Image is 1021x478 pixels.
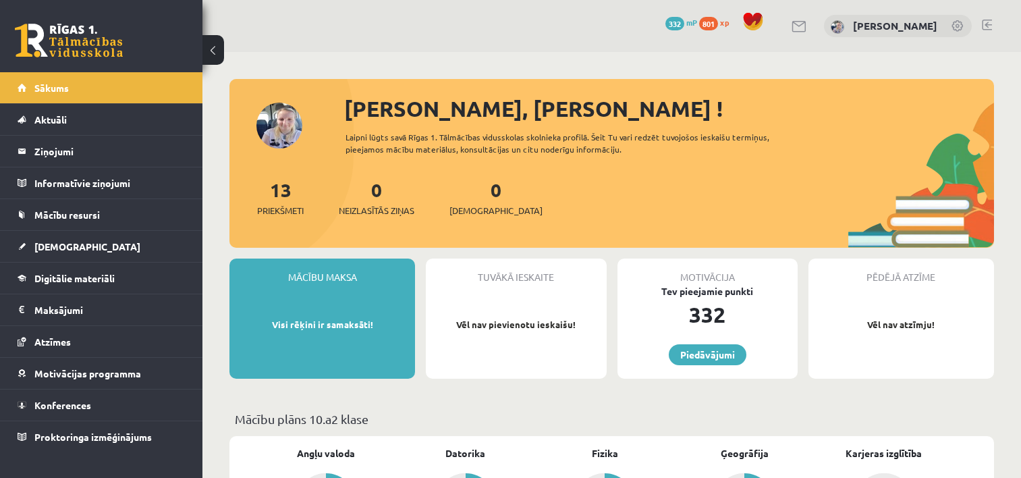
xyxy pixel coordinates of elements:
a: Ziņojumi [18,136,186,167]
a: 13Priekšmeti [257,178,304,217]
a: Maksājumi [18,294,186,325]
a: Piedāvājumi [669,344,746,365]
legend: Maksājumi [34,294,186,325]
span: 801 [699,17,718,30]
div: Pēdējā atzīme [808,259,994,284]
div: Laipni lūgts savā Rīgas 1. Tālmācības vidusskolas skolnieka profilā. Šeit Tu vari redzēt tuvojošo... [346,131,804,155]
span: 332 [665,17,684,30]
legend: Ziņojumi [34,136,186,167]
a: Fizika [592,446,618,460]
a: Informatīvie ziņojumi [18,167,186,198]
a: Proktoringa izmēģinājums [18,421,186,452]
span: Proktoringa izmēģinājums [34,431,152,443]
span: Priekšmeti [257,204,304,217]
span: Atzīmes [34,336,71,348]
a: Ģeogrāfija [721,446,769,460]
span: xp [720,17,729,28]
p: Visi rēķini ir samaksāti! [236,318,408,331]
a: Atzīmes [18,326,186,357]
div: 332 [617,298,798,331]
p: Vēl nav atzīmju! [815,318,987,331]
p: Vēl nav pievienotu ieskaišu! [433,318,599,331]
span: Konferences [34,399,91,411]
span: [DEMOGRAPHIC_DATA] [34,240,140,253]
a: 0[DEMOGRAPHIC_DATA] [449,178,543,217]
a: [DEMOGRAPHIC_DATA] [18,231,186,262]
span: [DEMOGRAPHIC_DATA] [449,204,543,217]
a: 332 mP [665,17,697,28]
span: Digitālie materiāli [34,272,115,284]
span: Neizlasītās ziņas [339,204,414,217]
a: Motivācijas programma [18,358,186,389]
a: Sākums [18,72,186,103]
a: Rīgas 1. Tālmācības vidusskola [15,24,123,57]
a: Angļu valoda [297,446,355,460]
span: Motivācijas programma [34,367,141,379]
span: Sākums [34,82,69,94]
a: Aktuāli [18,104,186,135]
a: Digitālie materiāli [18,263,186,294]
legend: Informatīvie ziņojumi [34,167,186,198]
span: mP [686,17,697,28]
a: Datorika [445,446,485,460]
a: Karjeras izglītība [846,446,922,460]
div: [PERSON_NAME], [PERSON_NAME] ! [344,92,994,125]
a: Konferences [18,390,186,421]
a: Mācību resursi [18,199,186,230]
a: 0Neizlasītās ziņas [339,178,414,217]
span: Aktuāli [34,113,67,126]
div: Motivācija [617,259,798,284]
div: Tuvākā ieskaite [426,259,606,284]
p: Mācību plāns 10.a2 klase [235,410,989,428]
a: 801 xp [699,17,736,28]
div: Tev pieejamie punkti [617,284,798,298]
img: Kristīne Vītola [831,20,844,34]
a: [PERSON_NAME] [853,19,937,32]
div: Mācību maksa [229,259,415,284]
span: Mācību resursi [34,209,100,221]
